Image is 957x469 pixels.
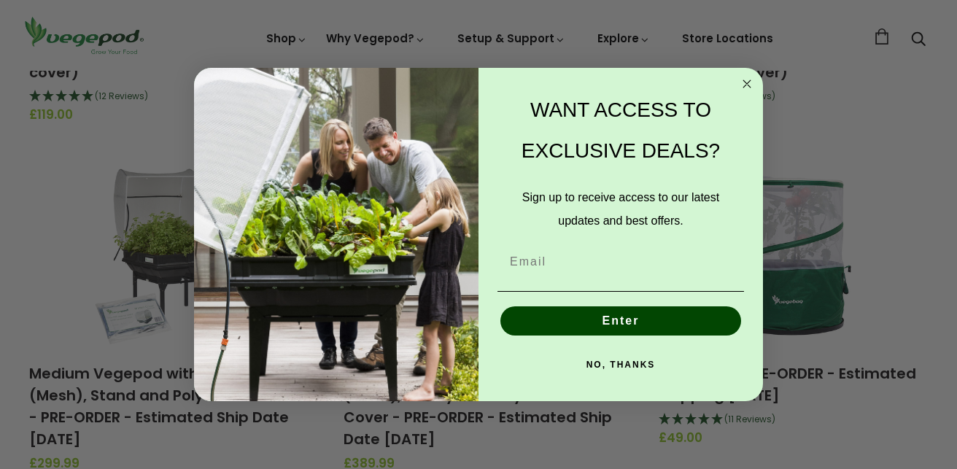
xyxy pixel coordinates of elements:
[497,291,744,292] img: underline
[497,350,744,379] button: NO, THANKS
[500,306,741,336] button: Enter
[497,247,744,276] input: Email
[738,75,756,93] button: Close dialog
[522,191,719,227] span: Sign up to receive access to our latest updates and best offers.
[194,68,478,401] img: e9d03583-1bb1-490f-ad29-36751b3212ff.jpeg
[522,98,720,162] span: WANT ACCESS TO EXCLUSIVE DEALS?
